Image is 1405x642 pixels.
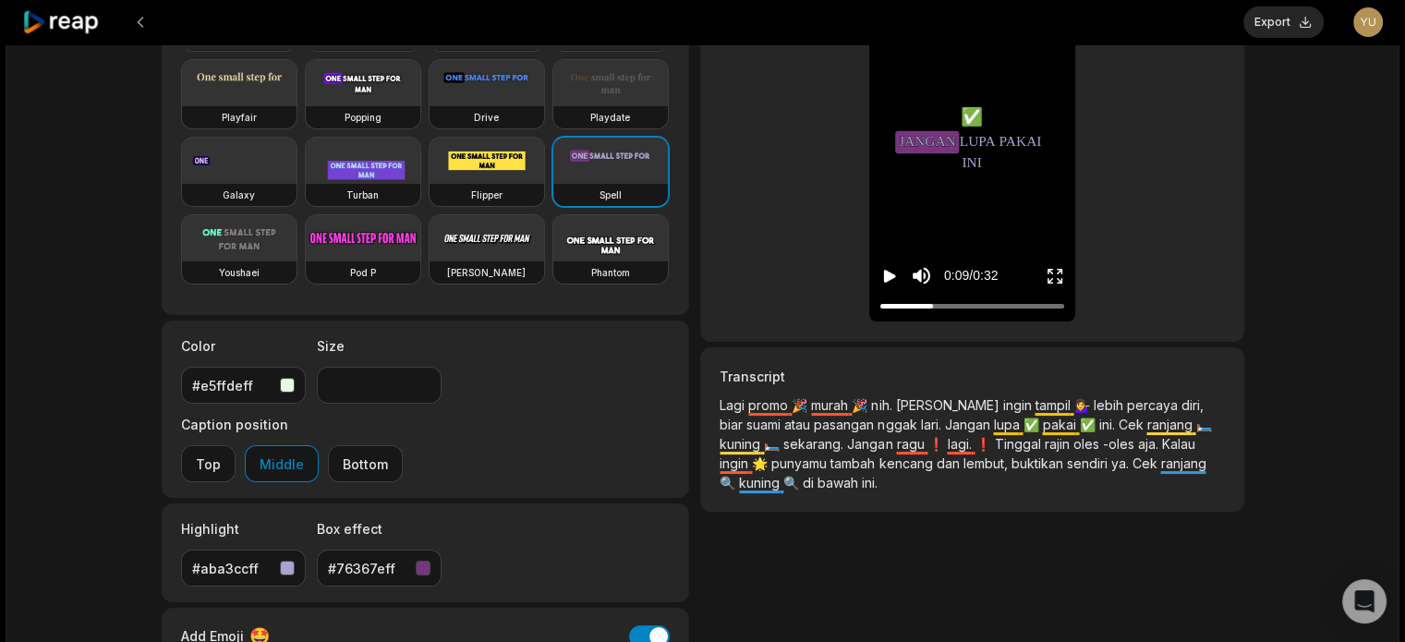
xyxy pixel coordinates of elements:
h3: [PERSON_NAME] [447,265,526,280]
h3: Popping [345,110,382,125]
span: sendiri [1066,455,1110,471]
p: 🎉 🎉 💁‍♀️ ✅ ✅ 🛏️ 🛏️ ❗ ❗ 🌟 🔍 🔍 [720,395,1224,507]
div: #e5ffdeff [192,376,273,395]
span: kencang [878,455,936,471]
button: Mute sound [910,264,933,287]
span: nih. [871,397,895,413]
h3: Youshaei [219,265,260,280]
span: Jangan [899,131,956,152]
span: buktikan [1011,455,1066,471]
span: Tinggal [994,436,1044,452]
span: Jangan [896,131,960,153]
span: Lagi [720,397,748,413]
h3: Playfair [222,110,257,125]
span: murah [811,397,852,413]
span: rajin [1044,436,1072,452]
h3: Playdate [590,110,630,125]
span: ini. [1098,417,1118,432]
div: ✅ [890,103,1054,130]
button: Top [181,445,236,482]
span: di [803,475,818,491]
button: #76367eff [317,550,442,587]
h3: Pod P [350,265,376,280]
span: diri, [1181,397,1203,413]
span: lembut, [963,455,1011,471]
div: Open Intercom Messenger [1342,579,1387,624]
span: ranjang [1146,417,1195,432]
span: atau [784,417,814,432]
span: [PERSON_NAME] [895,397,1002,413]
span: pakai [999,131,1042,152]
h3: Transcript [720,367,1224,386]
label: Color [181,336,306,356]
button: #aba3ccff [181,550,306,587]
span: ragu [896,436,927,452]
span: tambah [830,455,878,471]
h3: Flipper [471,188,503,202]
label: Caption position [181,415,403,434]
span: tampil [1035,397,1073,413]
span: bawah [818,475,862,491]
label: Box effect [317,519,442,539]
span: lupa [993,417,1023,432]
button: Bottom [328,445,403,482]
h3: Drive [474,110,499,125]
span: punyamu [771,455,830,471]
span: aja. [1137,436,1161,452]
span: lari. [920,417,944,432]
span: kuning [739,475,783,491]
button: Enter Fullscreen [1046,259,1064,293]
span: dan [936,455,963,471]
span: ingin [720,455,752,471]
span: ranjang [1160,455,1205,471]
span: percaya [1126,397,1181,413]
button: Middle [245,445,319,482]
button: Export [1243,6,1324,38]
span: pasangan [814,417,878,432]
label: Highlight [181,519,306,539]
span: Jangan [847,436,896,452]
label: Size [317,336,442,356]
span: oles [1072,436,1102,452]
span: promo [748,397,792,413]
div: #76367eff [328,559,408,578]
span: sekarang. [783,436,847,452]
span: ingin [1002,397,1035,413]
div: 0:09 / 0:32 [944,266,998,285]
h3: Phantom [591,265,630,280]
span: ya. [1110,455,1132,471]
span: kuning [720,436,764,452]
span: ini [963,152,982,174]
h3: Spell [600,188,622,202]
span: Jangan [944,417,993,432]
button: Play video [880,259,899,293]
button: #e5ffdeff [181,367,306,404]
span: pakai [1042,417,1079,432]
span: suami [746,417,784,432]
span: lupa [960,131,996,152]
h3: Galaxy [223,188,255,202]
div: #aba3ccff [192,559,273,578]
h3: Turban [346,188,379,202]
span: Cek [1118,417,1146,432]
span: -oles [1102,436,1137,452]
span: lebih [1093,397,1126,413]
span: biar [720,417,746,432]
span: Kalau [1161,436,1194,452]
span: ini. [862,475,878,491]
span: nggak [878,417,920,432]
span: Cek [1132,455,1160,471]
span: lagi. [947,436,975,452]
